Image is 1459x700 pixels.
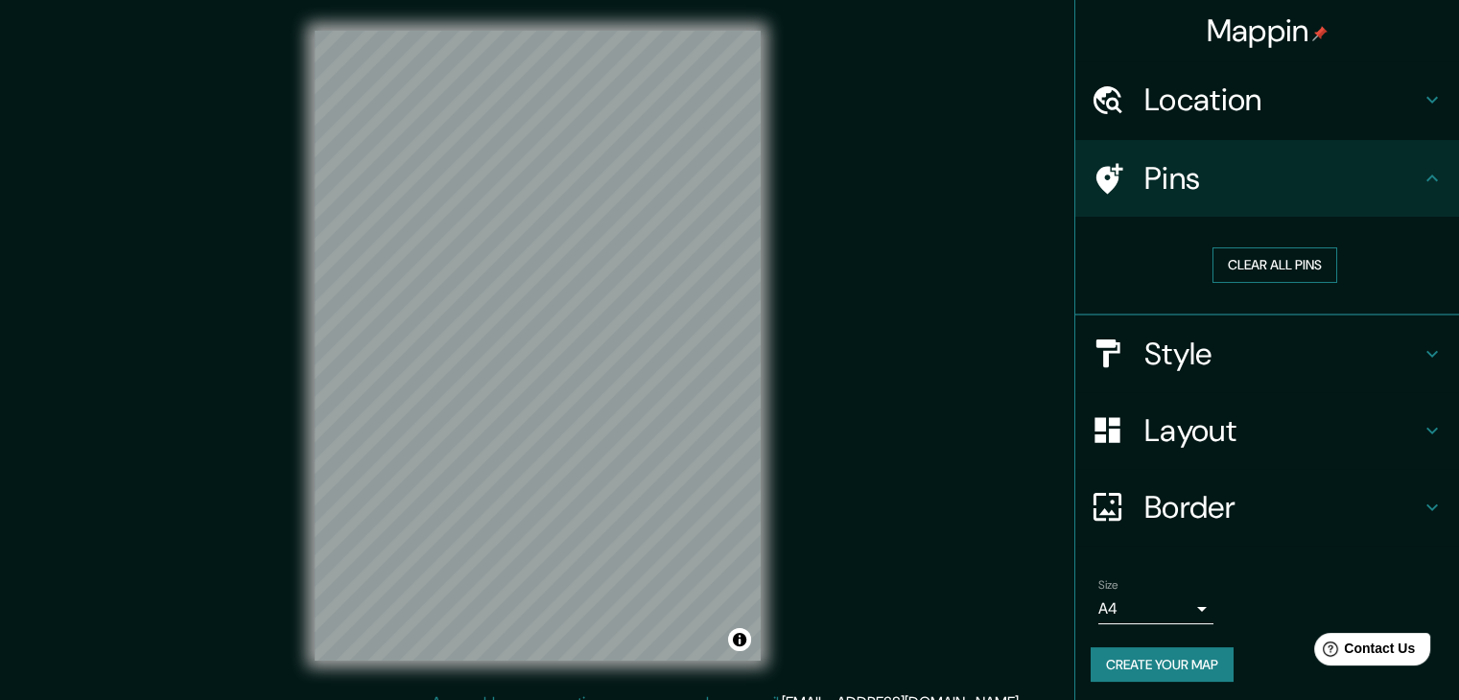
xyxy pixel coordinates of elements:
h4: Mappin [1207,12,1329,50]
h4: Pins [1144,159,1421,198]
h4: Layout [1144,411,1421,450]
div: Style [1075,315,1459,392]
button: Toggle attribution [728,628,751,651]
button: Create your map [1091,647,1234,683]
div: A4 [1098,594,1213,624]
img: pin-icon.png [1312,26,1328,41]
h4: Location [1144,81,1421,119]
h4: Style [1144,335,1421,373]
div: Layout [1075,392,1459,469]
canvas: Map [315,31,761,661]
div: Pins [1075,140,1459,217]
iframe: Help widget launcher [1288,625,1438,679]
button: Clear all pins [1212,247,1337,283]
div: Border [1075,469,1459,546]
label: Size [1098,576,1118,593]
h4: Border [1144,488,1421,526]
div: Location [1075,61,1459,138]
